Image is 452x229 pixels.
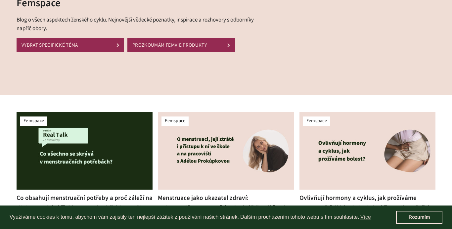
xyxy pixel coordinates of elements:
[165,117,185,124] a: Femspace
[306,117,327,124] a: Femspace
[17,204,153,225] div: Zjisti, co se skrývá v běžných tamponech a vložkách – a proč je lepší volit organické produkty be...
[17,16,262,33] p: Blog o všech aspektech ženského cyklu. Nejnovější vědecké poznatky, inspirace a rozhovory s odbor...
[17,38,124,52] a: VYBRAT SPECIFICKÉ TÉMA
[23,117,44,124] a: Femspace
[396,211,442,224] a: dismiss cookie message
[359,212,372,222] a: learn more about cookies
[299,112,435,190] img: Ovlivňují hormony a cyklus, jak prožíváme bolest?
[299,204,435,225] div: Hormony ovlivňují, jak vnímáme bolest během cyklu. Proč někdy zvládáme víc a jindy nás drobnost r...
[158,112,294,190] img: Menstruace jako ukazatel zdraví: Rozhovor s Adélou o cyklu, stravě a podpoře ve škole i v práci
[158,204,294,225] div: Rozhovor s Adélou o menstruačním zdraví, výživě a cykličnosti. Jak podpořit cyklus ve škole, v pr...
[17,112,153,190] img: Co obsahují menstruační potřeby a proč záleží na tom, co si dáváš do těla?
[10,212,396,222] span: Využíváme cookies k tomu, abychom vám zajistily ten nejlepší zážitek z používání našich stránek. ...
[127,38,235,52] a: PROZKOUMÁM FEMVIE PRODUKTY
